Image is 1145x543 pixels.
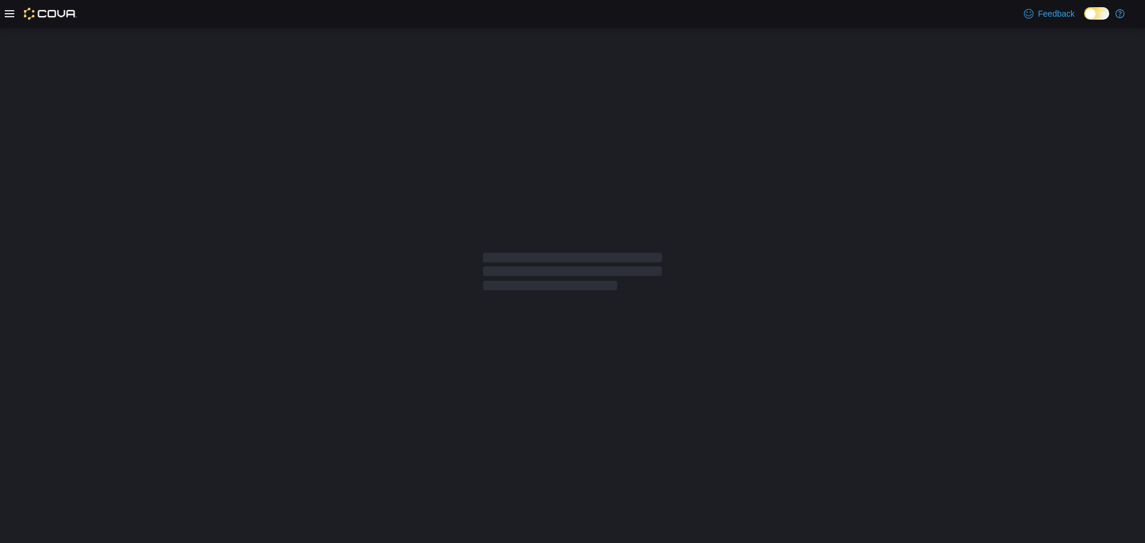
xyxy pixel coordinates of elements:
a: Feedback [1019,2,1079,26]
span: Loading [483,255,662,293]
span: Feedback [1038,8,1075,20]
input: Dark Mode [1084,7,1109,20]
img: Cova [24,8,77,20]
